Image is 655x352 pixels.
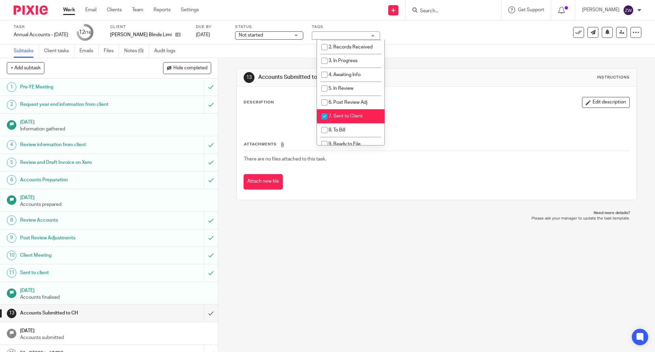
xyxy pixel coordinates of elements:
h1: Accounts Submitted to CH [20,308,138,318]
a: Clients [107,6,122,13]
h1: Client Meeting [20,250,138,261]
h1: Pre-YE Meeting [20,82,138,92]
p: [PERSON_NAME] Blinds Limited [110,31,172,38]
div: 13 [7,309,16,318]
button: Attach new file [244,174,283,189]
span: Hide completed [173,66,207,71]
p: [PERSON_NAME] [582,6,620,13]
p: Need more details? [243,210,630,216]
span: [DATE] [196,32,210,37]
p: Accounts prepared [20,201,211,208]
div: Annual Accounts - January 2025 [14,31,68,38]
a: Notes (0) [124,44,149,58]
p: Please ask your manager to update the task template. [243,216,630,221]
span: 8. To Bill [329,128,345,132]
a: Email [85,6,97,13]
h1: Accounts Submitted to CH [258,74,451,81]
a: Audit logs [154,44,180,58]
small: /16 [85,31,91,34]
label: Status [235,24,303,30]
div: 2 [7,100,16,110]
h1: Post Review Adjustments [20,233,138,243]
div: Instructions [597,75,630,80]
div: 5 [7,158,16,167]
img: svg%3E [623,5,634,16]
a: Client tasks [44,44,74,58]
p: Accounts submitted [20,334,211,341]
a: Team [132,6,143,13]
button: Hide completed [163,62,211,74]
div: 9 [7,233,16,243]
img: Pixie [14,5,48,15]
p: Description [244,100,274,105]
button: Edit description [582,97,630,108]
a: Work [63,6,75,13]
div: 8 [7,215,16,225]
span: 4. Awaiting Info [329,72,361,77]
a: Emails [79,44,99,58]
div: 10 [7,251,16,260]
h1: Review information from client [20,140,138,150]
div: 1 [7,82,16,92]
span: Get Support [518,8,544,12]
a: Reports [154,6,171,13]
label: Tags [312,24,380,30]
span: 2. Records Received [329,45,373,50]
div: 4 [7,140,16,150]
span: 6. Post Review Adj [329,100,367,105]
label: Due by [196,24,227,30]
span: Not started [239,33,263,38]
input: Search [419,8,481,14]
div: 13 [244,72,254,83]
button: + Add subtask [7,62,44,74]
span: 9. Ready to File [329,142,361,146]
h1: [DATE] [20,285,211,294]
span: There are no files attached to this task. [244,157,326,161]
h1: Sent to client [20,268,138,278]
div: 12 [79,28,91,36]
a: Settings [181,6,199,13]
span: 7. Sent to Client [329,114,363,118]
p: Accounts finalised [20,294,211,301]
label: Client [110,24,187,30]
span: 3. In Progress [329,58,358,63]
div: Annual Accounts - [DATE] [14,31,68,38]
span: 5. In Review [329,86,353,91]
h1: Review and Draft Invoice on Xero [20,157,138,168]
a: Subtasks [14,44,39,58]
h1: Request year end information from client [20,99,138,110]
h1: Accounts Preparation [20,175,138,185]
div: 6 [7,175,16,185]
h1: [DATE] [20,117,211,126]
h1: Review Accounts [20,215,138,225]
div: 11 [7,268,16,278]
h1: [DATE] [20,193,211,201]
h1: [DATE] [20,326,211,334]
label: Task [14,24,68,30]
span: Attachments [244,142,277,146]
a: Files [104,44,119,58]
p: Information gathered [20,126,211,132]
